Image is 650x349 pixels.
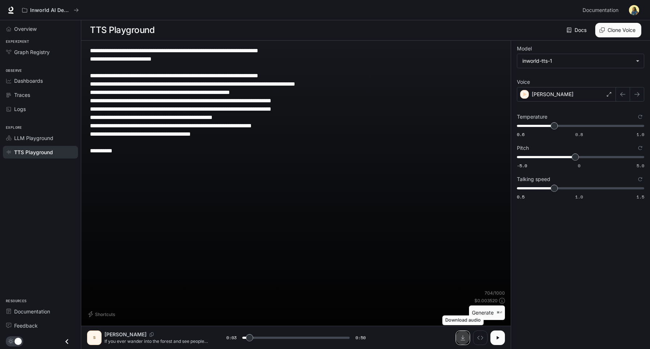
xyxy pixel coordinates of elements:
[30,7,71,13] p: Inworld AI Demos
[565,23,589,37] a: Docs
[147,332,157,337] button: Copy Voice ID
[3,74,78,87] a: Dashboards
[637,131,644,137] span: 1.0
[14,77,43,85] span: Dashboards
[636,144,644,152] button: Reset to default
[14,48,50,56] span: Graph Registry
[104,331,147,338] p: [PERSON_NAME]
[517,194,524,200] span: 0.5
[595,23,641,37] button: Clone Voice
[19,3,82,17] button: All workspaces
[578,163,580,169] span: 0
[3,22,78,35] a: Overview
[355,334,366,341] span: 0:50
[104,338,209,344] p: If you ever wander into the forest and see people in white robes, do not run. You must follow the...
[497,311,502,315] p: ⌘⏎
[3,89,78,101] a: Traces
[627,3,641,17] button: User avatar
[575,194,583,200] span: 1.0
[517,163,527,169] span: -5.0
[14,105,26,113] span: Logs
[636,113,644,121] button: Reset to default
[90,23,155,37] h1: TTS Playground
[532,91,573,98] p: [PERSON_NAME]
[3,132,78,144] a: LLM Playground
[469,305,505,320] button: Generate⌘⏎
[637,194,644,200] span: 1.5
[14,308,50,315] span: Documentation
[59,334,75,349] button: Close drawer
[226,334,236,341] span: 0:03
[636,175,644,183] button: Reset to default
[443,316,484,325] div: Download audio
[3,146,78,159] a: TTS Playground
[580,3,624,17] a: Documentation
[15,337,22,345] span: Dark mode toggle
[517,131,524,137] span: 0.6
[583,6,618,15] span: Documentation
[3,103,78,115] a: Logs
[456,330,470,345] button: Download audio
[3,319,78,332] a: Feedback
[14,322,38,329] span: Feedback
[14,134,53,142] span: LLM Playground
[474,297,498,304] p: $ 0.003520
[517,79,530,85] p: Voice
[517,145,529,151] p: Pitch
[473,330,487,345] button: Inspect
[14,148,53,156] span: TTS Playground
[14,25,37,33] span: Overview
[517,54,644,68] div: inworld-tts-1
[522,57,632,65] div: inworld-tts-1
[517,46,532,51] p: Model
[517,114,547,119] p: Temperature
[3,305,78,318] a: Documentation
[485,290,505,296] p: 704 / 1000
[3,46,78,58] a: Graph Registry
[575,131,583,137] span: 0.8
[629,5,639,15] img: User avatar
[14,91,30,99] span: Traces
[517,177,550,182] p: Talking speed
[89,332,100,344] div: S
[87,308,118,320] button: Shortcuts
[637,163,644,169] span: 5.0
